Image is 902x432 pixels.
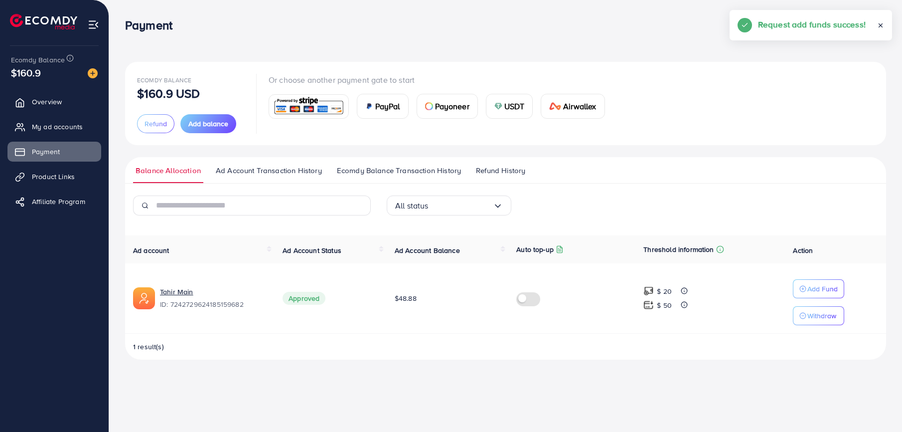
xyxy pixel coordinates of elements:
[11,65,41,80] span: $160.9
[643,243,714,255] p: Threshold information
[486,94,533,119] a: cardUSDT
[365,102,373,110] img: card
[283,245,341,255] span: Ad Account Status
[395,245,460,255] span: Ad Account Balance
[494,102,502,110] img: card
[272,96,345,117] img: card
[657,299,672,311] p: $ 50
[435,100,469,112] span: Payoneer
[807,310,836,322] p: Withdraw
[7,192,101,212] a: Affiliate Program
[643,300,654,310] img: top-up amount
[429,198,493,214] input: Search for option
[88,19,99,30] img: menu
[216,165,322,176] span: Ad Account Transaction History
[807,283,838,295] p: Add Fund
[180,114,236,133] button: Add balance
[125,18,180,32] h3: Payment
[337,165,461,176] span: Ecomdy Balance Transaction History
[137,114,174,133] button: Refund
[476,165,525,176] span: Refund History
[10,14,77,29] img: logo
[7,142,101,162] a: Payment
[395,198,429,214] span: All status
[32,97,62,107] span: Overview
[133,245,169,255] span: Ad account
[32,122,83,132] span: My ad accounts
[425,102,433,110] img: card
[516,243,554,255] p: Auto top-up
[133,287,155,309] img: ic-ads-acc.e4c84228.svg
[160,299,267,309] span: ID: 7242729624185159682
[7,117,101,137] a: My ad accounts
[269,74,613,86] p: Or choose another payment gate to start
[793,306,844,325] button: Withdraw
[160,287,193,297] a: Tahir Main
[643,286,654,296] img: top-up amount
[283,292,325,305] span: Approved
[32,172,75,182] span: Product Links
[269,94,349,119] a: card
[32,197,85,207] span: Affiliate Program
[133,342,164,352] span: 1 result(s)
[758,18,866,31] h5: Request add funds success!
[657,285,672,297] p: $ 20
[541,94,604,119] a: cardAirwallex
[137,87,200,99] p: $160.9 USD
[137,76,191,84] span: Ecomdy Balance
[145,119,167,129] span: Refund
[395,293,417,303] span: $48.88
[88,68,98,78] img: image
[417,94,478,119] a: cardPayoneer
[793,279,844,298] button: Add Fund
[188,119,228,129] span: Add balance
[860,387,895,425] iframe: Chat
[387,196,511,216] div: Search for option
[357,94,409,119] a: cardPayPal
[160,287,267,310] div: <span class='underline'>Tahir Main</span></br>7242729624185159682
[563,100,596,112] span: Airwallex
[11,55,65,65] span: Ecomdy Balance
[136,165,201,176] span: Balance Allocation
[793,245,813,255] span: Action
[375,100,400,112] span: PayPal
[32,147,60,157] span: Payment
[504,100,525,112] span: USDT
[549,102,561,110] img: card
[7,92,101,112] a: Overview
[7,167,101,187] a: Product Links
